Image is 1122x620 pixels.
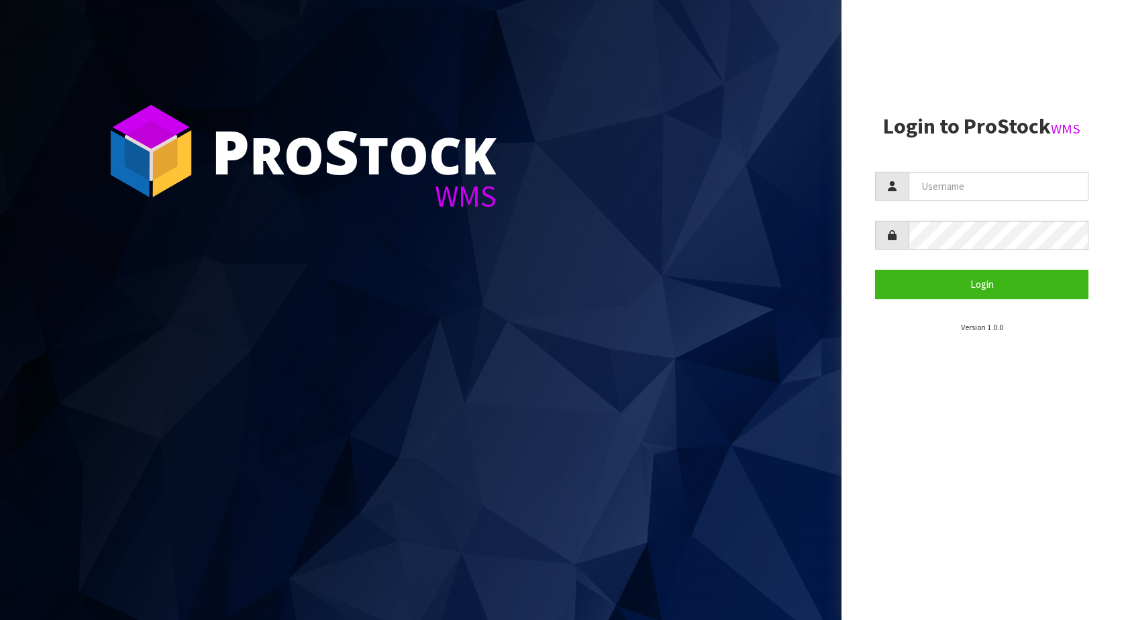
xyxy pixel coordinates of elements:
[211,181,497,211] div: WMS
[1051,120,1080,138] small: WMS
[324,110,359,192] span: S
[211,121,497,181] div: ro tock
[961,322,1003,332] small: Version 1.0.0
[875,115,1088,138] h2: Login to ProStock
[909,172,1088,201] input: Username
[875,270,1088,299] button: Login
[211,110,250,192] span: P
[101,101,201,201] img: ProStock Cube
